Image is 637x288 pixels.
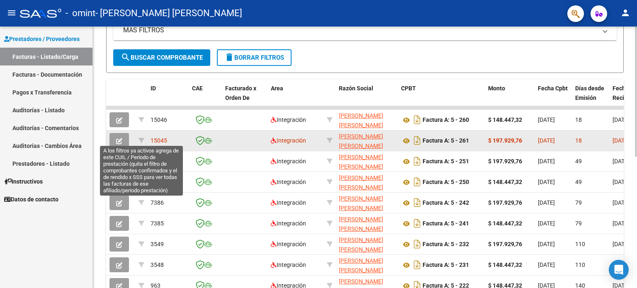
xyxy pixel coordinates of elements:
[4,177,43,186] span: Instructivos
[339,111,394,128] div: 27278580151
[113,20,617,40] mat-expansion-panel-header: MAS FILTROS
[575,220,582,227] span: 79
[121,54,203,61] span: Buscar Comprobante
[121,52,131,62] mat-icon: search
[613,158,630,165] span: [DATE]
[271,158,306,165] span: Integración
[412,175,423,189] i: Descargar documento
[609,260,629,280] div: Open Intercom Messenger
[339,154,383,170] span: [PERSON_NAME] [PERSON_NAME]
[7,8,17,18] mat-icon: menu
[575,137,582,144] span: 18
[225,85,256,101] span: Facturado x Orden De
[412,134,423,147] i: Descargar documento
[271,85,283,92] span: Area
[575,116,582,123] span: 18
[412,217,423,230] i: Descargar documento
[488,261,522,268] strong: $ 148.447,32
[339,174,383,191] span: [PERSON_NAME] [PERSON_NAME]
[339,173,394,191] div: 27278580151
[271,220,306,227] span: Integración
[339,215,394,232] div: 27278580151
[613,199,630,206] span: [DATE]
[488,179,522,185] strong: $ 148.447,32
[222,80,267,116] datatable-header-cell: Facturado x Orden De
[613,241,630,247] span: [DATE]
[339,194,394,211] div: 27278580151
[151,199,164,206] span: 7386
[339,132,394,149] div: 27278580151
[151,158,167,165] span: 11271
[66,4,95,22] span: - omint
[123,26,597,35] mat-panel-title: MAS FILTROS
[575,179,582,185] span: 49
[538,220,555,227] span: [DATE]
[412,258,423,271] i: Descargar documento
[192,85,203,92] span: CAE
[95,4,242,22] span: - [PERSON_NAME] [PERSON_NAME]
[538,241,555,247] span: [DATE]
[423,200,469,206] strong: Factura A: 5 - 242
[224,52,234,62] mat-icon: delete
[271,241,306,247] span: Integración
[488,220,522,227] strong: $ 148.447,32
[271,199,306,206] span: Integración
[485,80,535,116] datatable-header-cell: Monto
[575,85,604,101] span: Días desde Emisión
[538,116,555,123] span: [DATE]
[535,80,572,116] datatable-header-cell: Fecha Cpbt
[488,241,522,247] strong: $ 197.929,76
[488,116,522,123] strong: $ 148.447,32
[339,237,383,253] span: [PERSON_NAME] [PERSON_NAME]
[339,133,383,149] span: [PERSON_NAME] [PERSON_NAME]
[613,116,630,123] span: [DATE]
[423,241,469,248] strong: Factura A: 5 - 232
[271,137,306,144] span: Integración
[620,8,630,18] mat-icon: person
[151,220,164,227] span: 7385
[339,216,383,232] span: [PERSON_NAME] [PERSON_NAME]
[151,116,167,123] span: 15046
[339,152,394,170] div: 27278580151
[575,199,582,206] span: 79
[271,261,306,268] span: Integración
[423,117,469,123] strong: Factura A: 5 - 260
[339,235,394,253] div: 27278580151
[538,158,555,165] span: [DATE]
[151,241,164,247] span: 3549
[575,241,585,247] span: 110
[401,85,416,92] span: CPBT
[151,85,156,92] span: ID
[412,155,423,168] i: Descargar documento
[336,80,398,116] datatable-header-cell: Razón Social
[147,80,189,116] datatable-header-cell: ID
[339,257,383,273] span: [PERSON_NAME] [PERSON_NAME]
[488,199,522,206] strong: $ 197.929,76
[572,80,609,116] datatable-header-cell: Días desde Emisión
[575,261,585,268] span: 110
[339,112,383,128] span: [PERSON_NAME] [PERSON_NAME]
[488,85,505,92] span: Monto
[151,137,167,144] span: 15045
[4,34,80,44] span: Prestadores / Proveedores
[538,199,555,206] span: [DATE]
[113,49,210,66] button: Buscar Comprobante
[224,54,284,61] span: Borrar Filtros
[423,179,469,186] strong: Factura A: 5 - 250
[151,261,164,268] span: 3548
[189,80,222,116] datatable-header-cell: CAE
[151,179,167,185] span: 11270
[412,237,423,251] i: Descargar documento
[423,262,469,269] strong: Factura A: 5 - 231
[398,80,485,116] datatable-header-cell: CPBT
[613,220,630,227] span: [DATE]
[613,85,636,101] span: Fecha Recibido
[538,179,555,185] span: [DATE]
[412,113,423,126] i: Descargar documento
[267,80,323,116] datatable-header-cell: Area
[538,85,568,92] span: Fecha Cpbt
[613,137,630,144] span: [DATE]
[423,138,469,144] strong: Factura A: 5 - 261
[538,137,555,144] span: [DATE]
[339,85,373,92] span: Razón Social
